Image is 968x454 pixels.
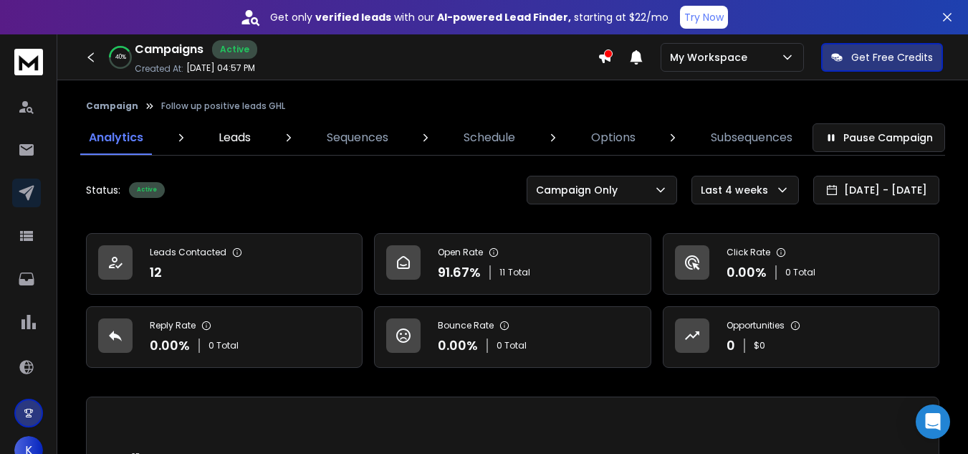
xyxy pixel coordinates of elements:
h1: Campaigns [135,41,203,58]
p: Reply Rate [150,320,196,331]
a: Leads [210,120,259,155]
p: Leads [219,129,251,146]
div: Active [212,40,257,59]
p: Open Rate [438,247,483,258]
p: Sequences [327,129,388,146]
p: 12 [150,263,162,283]
button: Pause Campaign [813,123,945,152]
p: Subsequences [711,129,792,146]
a: Options [583,120,644,155]
a: Schedule [455,120,524,155]
button: Get Free Credits [821,43,943,72]
button: [DATE] - [DATE] [813,176,939,204]
p: Leads Contacted [150,247,226,258]
p: Follow up positive leads GHL [161,100,285,112]
div: Open Intercom Messenger [916,405,950,439]
button: Campaign [86,100,138,112]
a: Leads Contacted12 [86,233,363,295]
img: logo [14,49,43,75]
a: Analytics [80,120,152,155]
span: 11 [499,267,505,278]
p: Try Now [684,10,724,24]
strong: AI-powered Lead Finder, [437,10,571,24]
p: Last 4 weeks [701,183,774,197]
p: $ 0 [754,340,765,351]
strong: verified leads [315,10,391,24]
a: Click Rate0.00%0 Total [663,233,939,295]
p: 0.00 % [727,263,767,283]
p: Analytics [89,129,143,146]
span: Total [508,267,530,278]
p: 0.00 % [438,336,478,356]
div: Active [129,182,165,198]
p: Bounce Rate [438,320,494,331]
p: 0 [727,336,735,356]
p: Schedule [464,129,515,146]
a: Subsequences [702,120,801,155]
a: Sequences [318,120,397,155]
p: Click Rate [727,247,770,258]
p: Get only with our starting at $22/mo [270,10,669,24]
p: Options [591,129,636,146]
button: Try Now [680,6,728,29]
p: [DATE] 04:57 PM [186,62,255,74]
a: Opportunities0$0 [663,306,939,368]
p: 0.00 % [150,336,190,356]
p: Opportunities [727,320,785,331]
a: Open Rate91.67%11Total [374,233,651,295]
p: My Workspace [670,50,753,65]
p: 91.67 % [438,263,481,283]
p: Get Free Credits [851,50,933,65]
p: 0 Total [209,340,239,351]
p: Campaign Only [536,183,623,197]
a: Reply Rate0.00%0 Total [86,306,363,368]
a: Bounce Rate0.00%0 Total [374,306,651,368]
p: 0 Total [497,340,527,351]
p: Status: [86,183,120,197]
p: Created At: [135,63,183,75]
p: 40 % [115,53,126,62]
p: 0 Total [785,267,815,278]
